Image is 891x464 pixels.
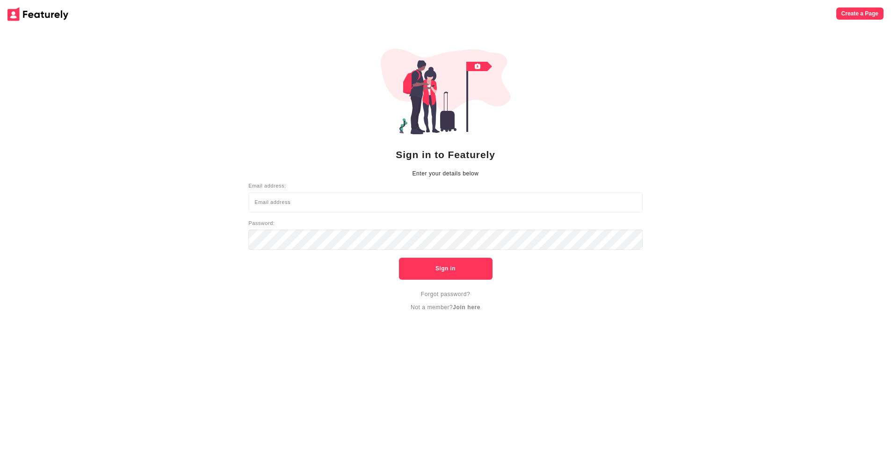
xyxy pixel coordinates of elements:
[248,220,643,226] h5: Password:
[248,192,643,212] input: Email address
[399,258,493,280] button: Sign in
[245,145,646,164] h1: Sign in to Featurely
[248,183,643,188] h5: Email address:
[453,304,480,311] a: Join here
[248,302,643,313] p: Not a member?
[248,289,643,300] p: Forgot password?
[836,7,884,20] button: Create a Page
[245,168,646,179] h1: Enter your details below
